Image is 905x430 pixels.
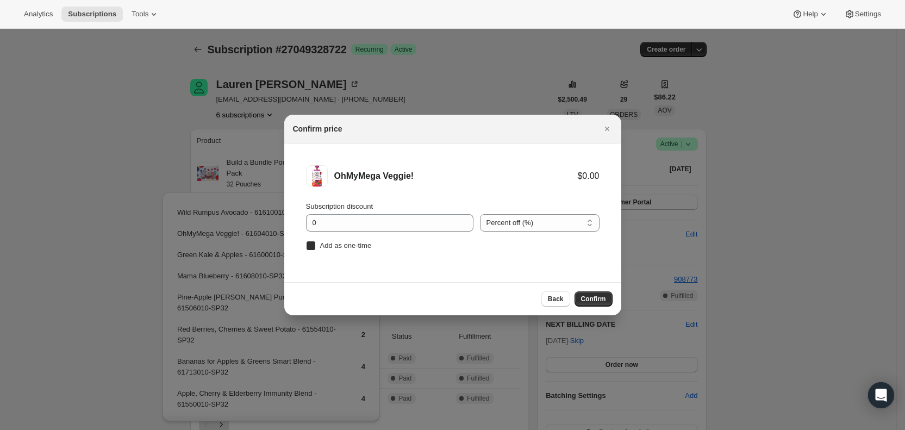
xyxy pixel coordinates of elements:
[803,10,817,18] span: Help
[855,10,881,18] span: Settings
[125,7,166,22] button: Tools
[868,382,894,408] div: Open Intercom Messenger
[575,291,613,307] button: Confirm
[320,241,372,250] span: Add as one-time
[24,10,53,18] span: Analytics
[838,7,888,22] button: Settings
[541,291,570,307] button: Back
[785,7,835,22] button: Help
[306,165,328,187] img: OhMyMega Veggie!
[68,10,116,18] span: Subscriptions
[548,295,564,303] span: Back
[132,10,148,18] span: Tools
[61,7,123,22] button: Subscriptions
[581,295,606,303] span: Confirm
[600,121,615,136] button: Close
[334,171,578,182] div: OhMyMega Veggie!
[577,171,599,182] div: $0.00
[293,123,342,134] h2: Confirm price
[306,202,373,210] span: Subscription discount
[17,7,59,22] button: Analytics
